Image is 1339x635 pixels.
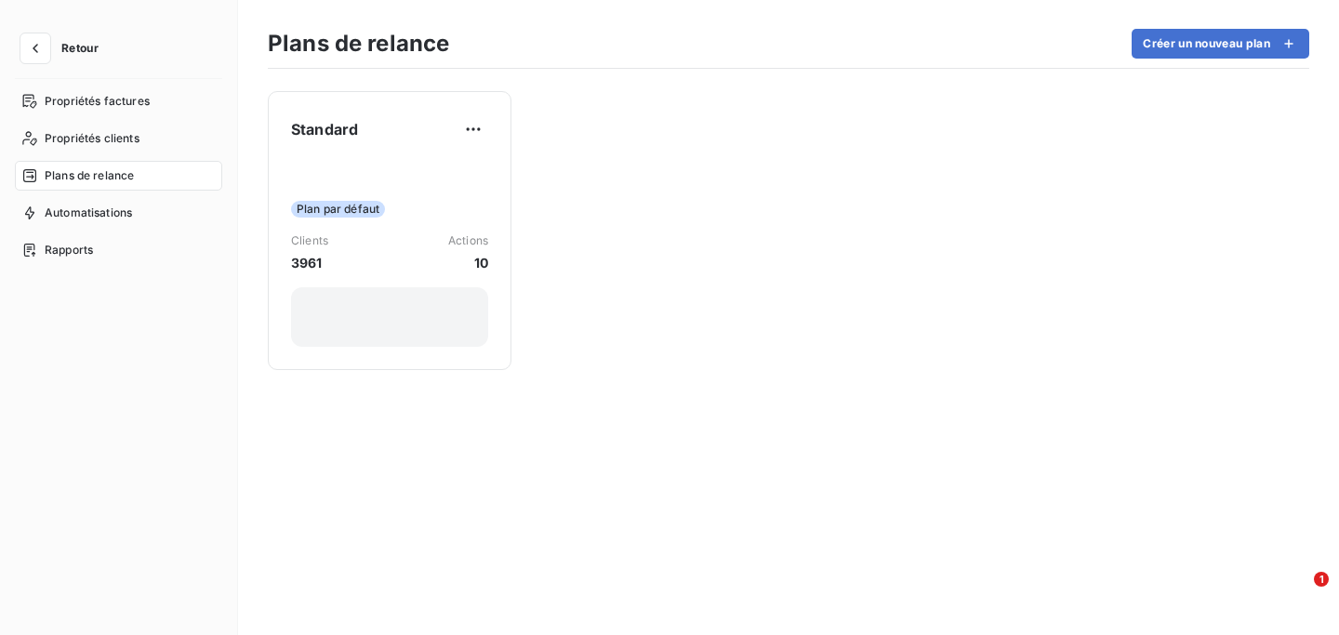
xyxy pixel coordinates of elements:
span: Standard [291,118,358,140]
span: Plans de relance [45,167,134,184]
a: Propriétés clients [15,124,222,153]
a: Propriétés factures [15,86,222,116]
span: Retour [61,43,99,54]
span: Propriétés factures [45,93,150,110]
a: Automatisations [15,198,222,228]
span: 3961 [291,253,328,272]
a: Rapports [15,235,222,265]
span: 1 [1314,572,1329,587]
span: Plan par défaut [291,201,385,218]
span: Propriétés clients [45,130,139,147]
button: Créer un nouveau plan [1132,29,1309,59]
span: Clients [291,232,328,249]
span: 10 [448,253,488,272]
a: Plans de relance [15,161,222,191]
button: Retour [15,33,113,63]
span: Rapports [45,242,93,258]
span: Actions [448,232,488,249]
h3: Plans de relance [268,27,449,60]
span: Automatisations [45,205,132,221]
iframe: Intercom live chat [1276,572,1320,616]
